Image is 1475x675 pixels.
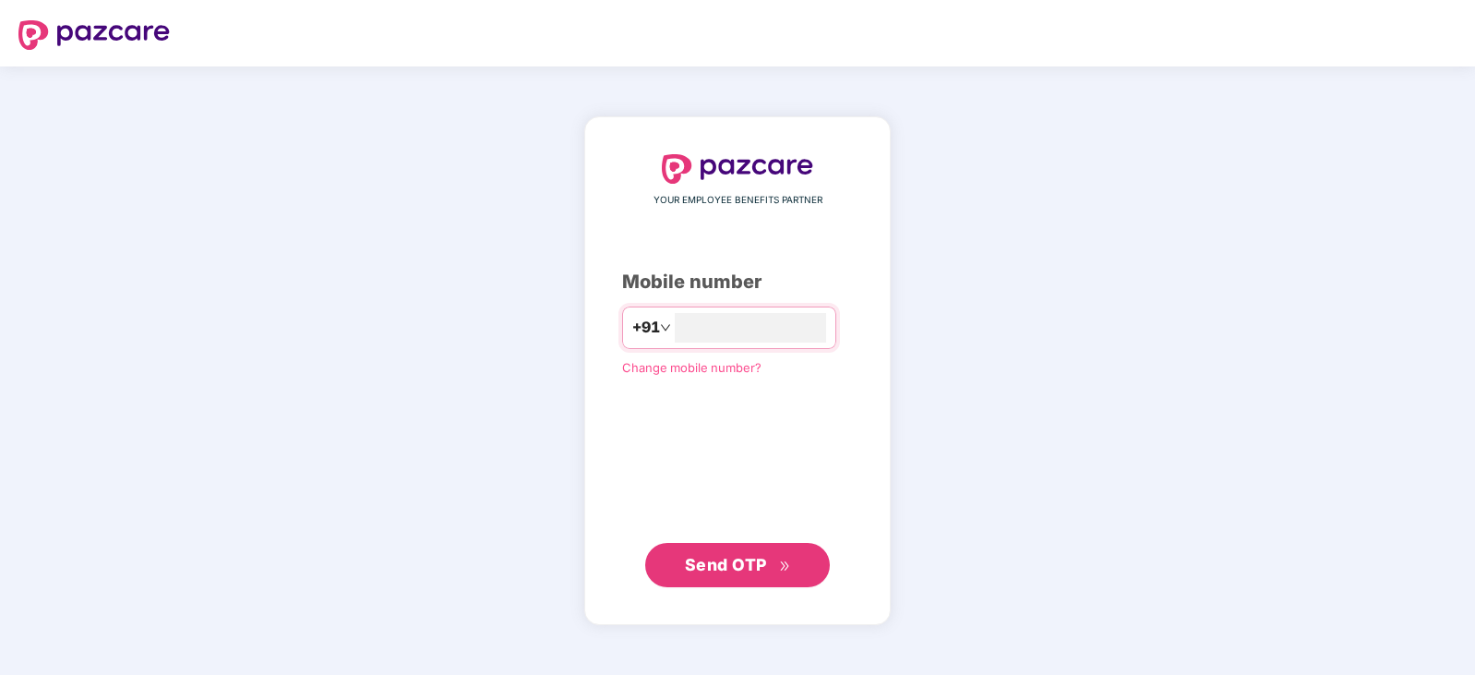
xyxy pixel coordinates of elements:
[645,543,830,587] button: Send OTPdouble-right
[779,560,791,573] span: double-right
[660,322,671,333] span: down
[662,154,813,184] img: logo
[622,268,853,296] div: Mobile number
[632,316,660,339] span: +91
[685,555,767,574] span: Send OTP
[654,193,822,208] span: YOUR EMPLOYEE BENEFITS PARTNER
[622,360,761,375] a: Change mobile number?
[18,20,170,50] img: logo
